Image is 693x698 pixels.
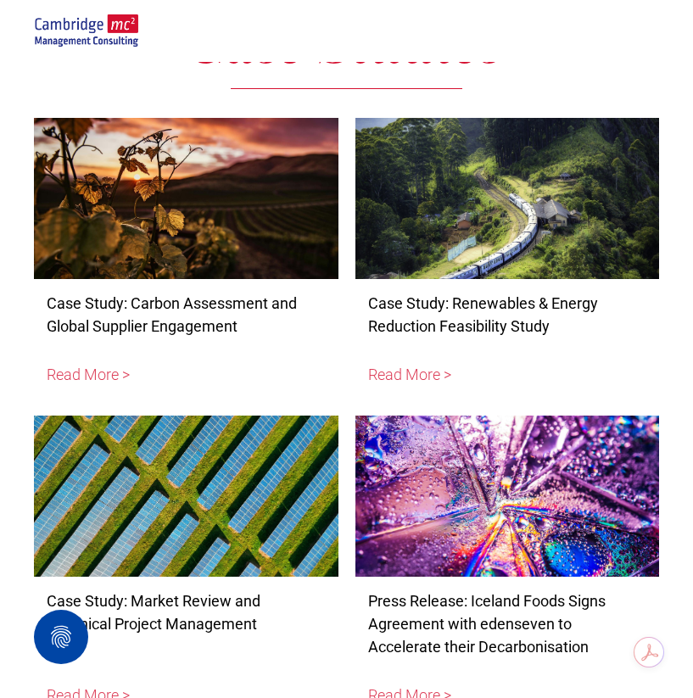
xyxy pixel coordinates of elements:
a: Sustainability | 1. SOURCING | Energy | Cambridge Management Consulting [34,17,138,35]
a: Case Study: Renewables & Energy Reduction Feasibility Study [368,292,647,338]
a: Case Study: Market Review and Technical Project Management [47,589,326,635]
img: secondary-image, digital infrastructure [34,14,138,48]
a: A blue and white passenger train moves along curved tracks through a lush, green hilly landscape ... [355,118,660,279]
a: Aerial view of rows of solar panels installed on green grass, arranged in a diagonal pattern acro... [34,416,338,577]
a: Read More > [368,363,647,386]
a: Case Study: Carbon Assessment and Global Supplier Engagement [47,292,326,338]
a: Read More > [47,363,326,386]
a: A vineyard at sunset, sustainability [34,118,338,279]
a: Ice shards up close with neon tints, digital infrastructure [355,416,660,577]
button: menu [634,8,678,53]
a: Press Release: Iceland Foods Signs Agreement with edenseven to Accelerate their Decarbonisation [368,589,647,658]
